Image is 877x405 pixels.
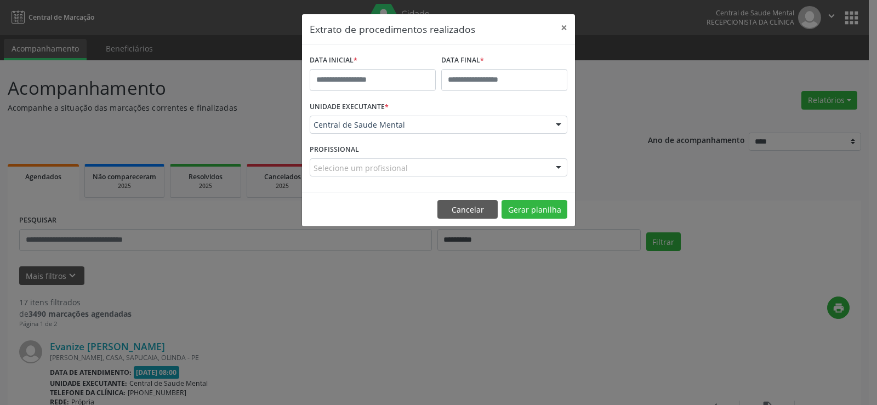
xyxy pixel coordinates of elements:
button: Cancelar [437,200,498,219]
span: Central de Saude Mental [314,119,545,130]
h5: Extrato de procedimentos realizados [310,22,475,36]
label: PROFISSIONAL [310,141,359,158]
button: Close [553,14,575,41]
label: UNIDADE EXECUTANTE [310,99,389,116]
label: DATA FINAL [441,52,484,69]
button: Gerar planilha [502,200,567,219]
span: Selecione um profissional [314,162,408,174]
label: DATA INICIAL [310,52,357,69]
